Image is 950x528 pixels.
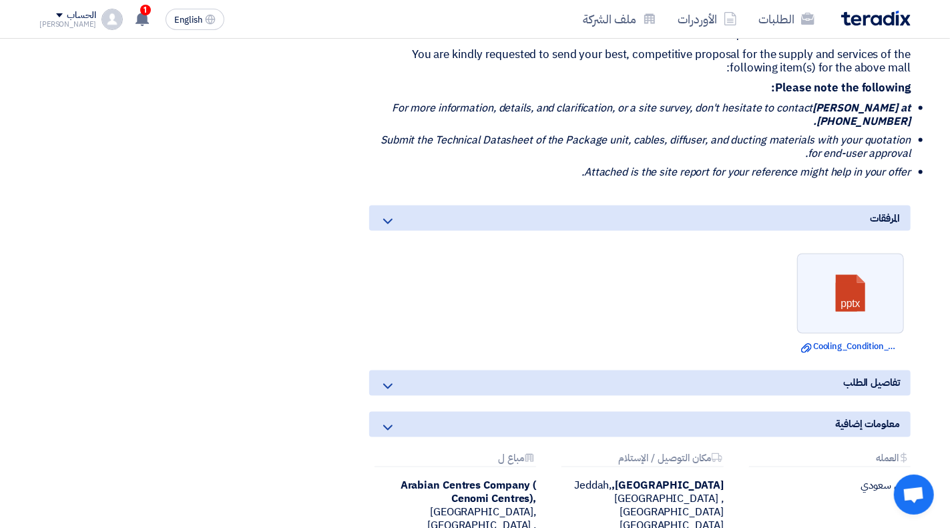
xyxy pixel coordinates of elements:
button: English [166,9,224,30]
a: Cooling_Condition_of_a_Highceiling_area_BTW_GG_.pptx [801,340,900,354]
b: Arabian Centres Company ( Cenomi Centres), [401,478,537,507]
img: profile_test.png [101,9,123,30]
i: For more information, details, and clarification, or a site survey, don't hesitate to contact [392,100,911,129]
a: الأوردرات [667,3,748,35]
a: Open chat [894,475,934,515]
div: العمله [749,453,911,467]
a: ملف الشركة [572,3,667,35]
div: مكان التوصيل / الإستلام [561,453,723,467]
div: مباع ل [375,453,536,467]
img: Teradix logo [841,11,911,26]
span: تفاصيل الطلب [843,376,900,390]
a: الطلبات [748,3,825,35]
span: معلومات إضافية [835,417,900,432]
span: 1 [140,5,151,15]
span: English [174,15,202,25]
p: You are kindly requested to send your best, competitive proposal for the supply and services of t... [369,48,911,75]
b: [GEOGRAPHIC_DATA], [612,478,723,494]
div: ريال سعودي [744,479,911,493]
span: المرفقات [871,211,900,226]
i: Submit the Technical Datasheet of the Package unit, cables, diffuser, and ducting materials with ... [381,132,911,162]
strong: [PERSON_NAME] at [PHONE_NUMBER]. [813,100,911,129]
div: الحساب [67,10,95,21]
strong: Please note the following: [772,79,911,96]
i: Attached is the site report for your reference might help in your offer. [581,164,911,180]
div: [PERSON_NAME] [39,21,96,28]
